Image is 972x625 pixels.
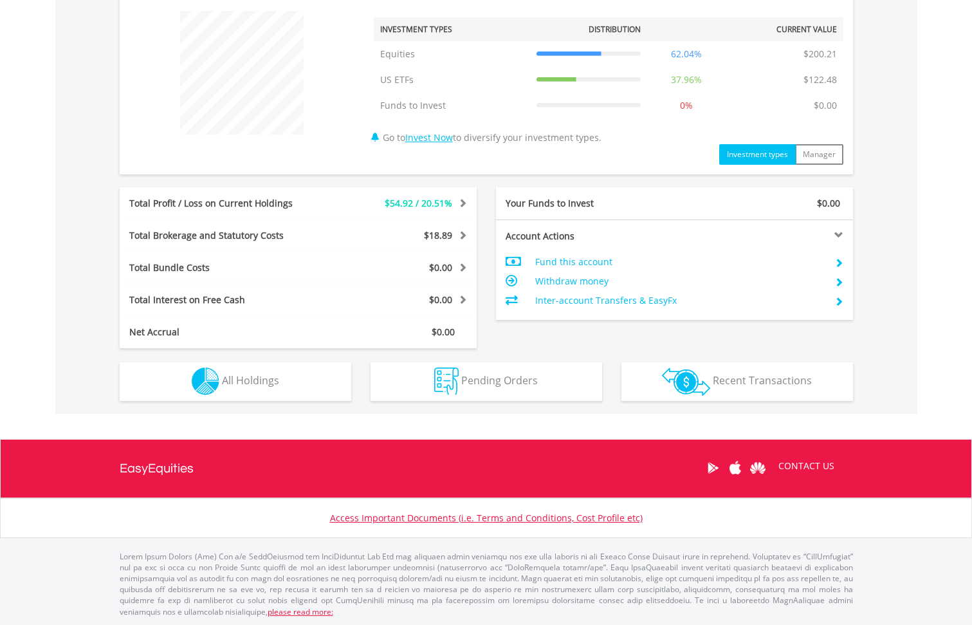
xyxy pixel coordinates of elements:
[192,368,219,395] img: holdings-wht.png
[120,362,351,401] button: All Holdings
[621,362,853,401] button: Recent Transactions
[120,294,328,306] div: Total Interest on Free Cash
[120,229,328,242] div: Total Brokerage and Statutory Costs
[807,93,843,118] td: $0.00
[364,5,853,165] div: Go to to diversify your investment types.
[222,373,279,387] span: All Holdings
[702,448,724,488] a: Google Play
[385,197,452,209] span: $54.92 / 20.51%
[432,326,455,338] span: $0.00
[374,67,530,93] td: US ETFs
[268,606,333,617] a: please read more:
[374,93,530,118] td: Funds to Invest
[496,197,675,210] div: Your Funds to Invest
[797,67,843,93] td: $122.48
[726,17,843,41] th: Current Value
[535,272,824,291] td: Withdraw money
[120,551,853,617] p: Lorem Ipsum Dolors (Ame) Con a/e SeddOeiusmod tem InciDiduntut Lab Etd mag aliquaen admin veniamq...
[724,448,747,488] a: Apple
[424,229,452,241] span: $18.89
[719,144,796,165] button: Investment types
[797,41,843,67] td: $200.21
[535,291,824,310] td: Inter-account Transfers & EasyFx
[120,197,328,210] div: Total Profit / Loss on Current Holdings
[429,261,452,274] span: $0.00
[647,67,726,93] td: 37.96%
[795,144,843,165] button: Manager
[747,448,769,488] a: Huawei
[647,93,726,118] td: 0%
[713,373,812,387] span: Recent Transactions
[120,440,194,498] a: EasyEquities
[330,512,643,524] a: Access Important Documents (i.e. Terms and Conditions, Cost Profile etc)
[434,368,459,395] img: pending_instructions-wht.png
[769,448,843,484] a: CONTACT US
[120,261,328,274] div: Total Bundle Costs
[461,373,538,387] span: Pending Orders
[496,230,675,243] div: Account Actions
[429,294,452,306] span: $0.00
[374,41,530,67] td: Equities
[662,368,710,396] img: transactions-zar-wht.png
[120,326,328,339] div: Net Accrual
[374,17,530,41] th: Investment Types
[535,252,824,272] td: Fund this account
[589,24,641,35] div: Distribution
[405,131,453,144] a: Invest Now
[371,362,602,401] button: Pending Orders
[817,197,840,209] span: $0.00
[647,41,726,67] td: 62.04%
